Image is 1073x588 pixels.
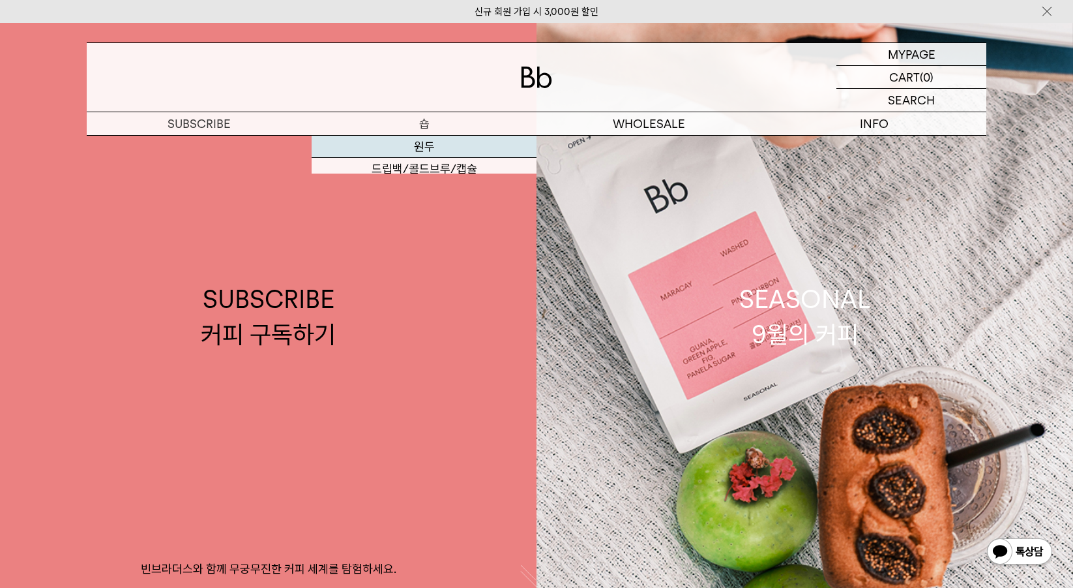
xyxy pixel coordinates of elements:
p: SEARCH [888,89,935,112]
img: 로고 [521,67,552,88]
a: 원두 [312,136,536,158]
a: 신규 회원 가입 시 3,000원 할인 [475,6,598,18]
div: SEASONAL 9월의 커피 [739,282,871,351]
p: INFO [761,112,986,135]
a: 숍 [312,112,536,135]
a: CART (0) [836,66,986,89]
p: MYPAGE [888,43,935,65]
a: 드립백/콜드브루/캡슐 [312,158,536,180]
p: (0) [920,66,933,88]
p: WHOLESALE [536,112,761,135]
a: MYPAGE [836,43,986,66]
img: 카카오톡 채널 1:1 채팅 버튼 [986,537,1053,568]
a: SUBSCRIBE [87,112,312,135]
div: SUBSCRIBE 커피 구독하기 [201,282,336,351]
p: CART [889,66,920,88]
